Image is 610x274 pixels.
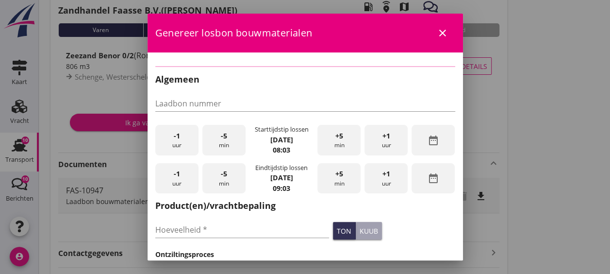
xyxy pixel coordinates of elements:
[364,163,408,194] div: uur
[270,135,293,144] strong: [DATE]
[437,27,448,39] i: close
[337,226,351,236] div: ton
[155,249,455,259] h3: Ontziltingsproces
[428,172,439,184] i: date_range
[273,145,290,154] strong: 08:03
[335,169,343,179] span: +5
[273,184,290,193] strong: 09:03
[155,163,198,194] div: uur
[202,125,246,155] div: min
[174,169,180,179] span: -1
[155,73,455,86] h2: Algemeen
[382,169,390,179] span: +1
[356,222,382,240] button: kuub
[317,163,361,194] div: min
[254,125,308,134] div: Starttijdstip lossen
[155,96,455,111] input: Laadbon nummer
[270,173,293,182] strong: [DATE]
[155,125,198,155] div: uur
[364,125,408,155] div: uur
[360,226,378,236] div: kuub
[255,163,308,172] div: Eindtijdstip lossen
[382,131,390,141] span: +1
[155,199,455,212] h2: Product(en)/vrachtbepaling
[174,131,180,141] span: -1
[333,222,356,240] button: ton
[317,125,361,155] div: min
[202,163,246,194] div: min
[221,131,227,141] span: -5
[148,14,463,52] div: Genereer losbon bouwmaterialen
[428,135,439,146] i: date_range
[335,131,343,141] span: +5
[155,222,330,238] input: Hoeveelheid *
[221,169,227,179] span: -5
